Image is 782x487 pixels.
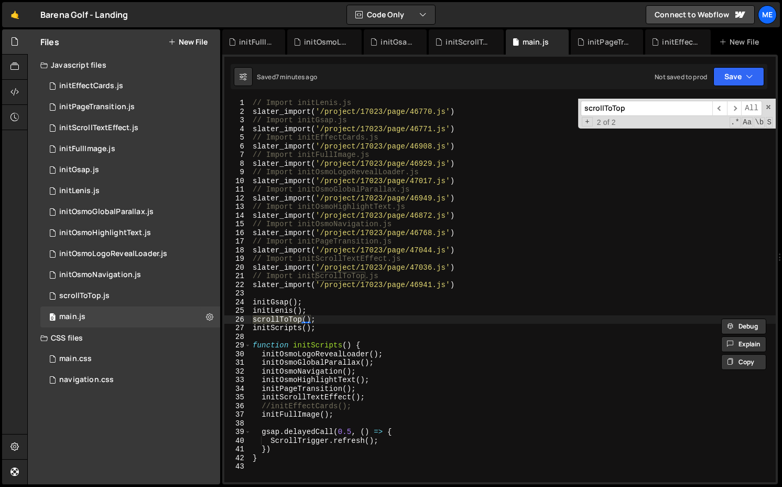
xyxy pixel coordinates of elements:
div: 18 [224,246,251,255]
div: 31 [224,358,251,367]
span: ​ [712,101,727,116]
div: 8 [224,160,251,168]
div: main.css [59,354,92,364]
div: 2 [224,108,251,117]
div: 17023/47036.js [40,118,220,139]
div: 9 [224,168,251,177]
div: 33 [224,376,251,385]
div: 17023/46771.js [40,160,220,181]
div: 29 [224,341,251,350]
div: Saved [257,72,317,81]
div: initFullImage.js [59,144,115,154]
div: 17 [224,237,251,246]
div: initScrollTextEffect.js [59,123,138,133]
div: 40 [224,437,251,446]
div: initOsmoNavigation.js [59,270,141,280]
div: 25 [224,306,251,315]
a: 🤙 [2,2,28,27]
div: 39 [224,428,251,437]
div: initLenis.js [59,186,100,196]
h2: Files [40,36,59,48]
span: Whole Word Search [754,117,765,128]
span: Alt-Enter [741,101,762,116]
div: New File [719,37,763,47]
button: Code Only [347,5,435,24]
div: 12 [224,194,251,203]
div: scrollToTop.js [59,291,110,301]
div: 17023/46929.js [40,139,220,160]
button: Debug [721,319,766,334]
div: initOsmoLogoRevealLoader.js [59,249,167,259]
div: 41 [224,445,251,454]
span: 2 of 2 [593,118,620,127]
div: 28 [224,333,251,342]
div: 20 [224,263,251,272]
div: initEffectCards.js [662,37,698,47]
div: 16 [224,229,251,238]
div: 34 [224,385,251,394]
div: 17023/46759.css [40,369,220,390]
div: 30 [224,350,251,359]
div: 32 [224,367,251,376]
span: Toggle Replace mode [582,117,593,127]
div: 42 [224,454,251,463]
div: 17023/46872.js [40,223,220,243]
div: main.js [59,312,85,322]
a: Connect to Webflow [646,5,755,24]
div: 23 [224,289,251,298]
div: initPageTransition.js [59,102,135,112]
div: initEffectCards.js [59,81,123,91]
div: 10 [224,177,251,186]
div: 6 [224,142,251,151]
div: 7 [224,151,251,160]
div: 22 [224,281,251,290]
div: 27 [224,324,251,333]
button: Save [713,67,764,86]
div: initOsmoHighlightText.js [59,228,151,238]
div: 17023/46941.js [40,285,220,306]
div: 17023/46768.js [40,264,220,285]
a: Me [758,5,777,24]
div: 17023/46770.js [40,181,220,202]
div: Barena Golf - Landing [40,8,128,21]
div: 26 [224,315,251,324]
div: 17023/46769.js [40,306,220,327]
span: ​ [727,101,742,116]
span: RegExp Search [730,117,741,128]
span: Search In Selection [766,117,773,128]
div: initPageTransition.js [588,37,631,47]
button: Explain [721,336,766,352]
div: 7 minutes ago [276,72,317,81]
div: Javascript files [28,55,220,76]
div: 37 [224,410,251,419]
div: 21 [224,272,251,281]
div: 17023/47044.js [40,97,220,118]
div: 43 [224,462,251,471]
div: 13 [224,203,251,211]
div: 4 [224,125,251,134]
div: 17023/46949.js [40,202,220,223]
div: 38 [224,419,251,428]
span: CaseSensitive Search [742,117,753,128]
div: Not saved to prod [655,72,707,81]
div: 19 [224,255,251,263]
input: Search for [581,101,712,116]
div: 17023/46760.css [40,348,220,369]
div: 35 [224,393,251,402]
span: 0 [49,314,56,322]
div: initScrollTextEffect.js [446,37,491,47]
div: initFullImage.js [239,37,273,47]
div: 15 [224,220,251,229]
div: main.js [523,37,549,47]
div: 5 [224,133,251,142]
div: initGsap.js [59,165,99,175]
div: initOsmoGlobalParallax.js [59,207,154,217]
div: 1 [224,99,251,108]
div: initOsmoLogoRevealLoader.js [304,37,349,47]
div: 11 [224,185,251,194]
div: 24 [224,298,251,307]
div: 17023/47017.js [40,243,220,264]
div: 3 [224,116,251,125]
div: initGsap.js [381,37,414,47]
